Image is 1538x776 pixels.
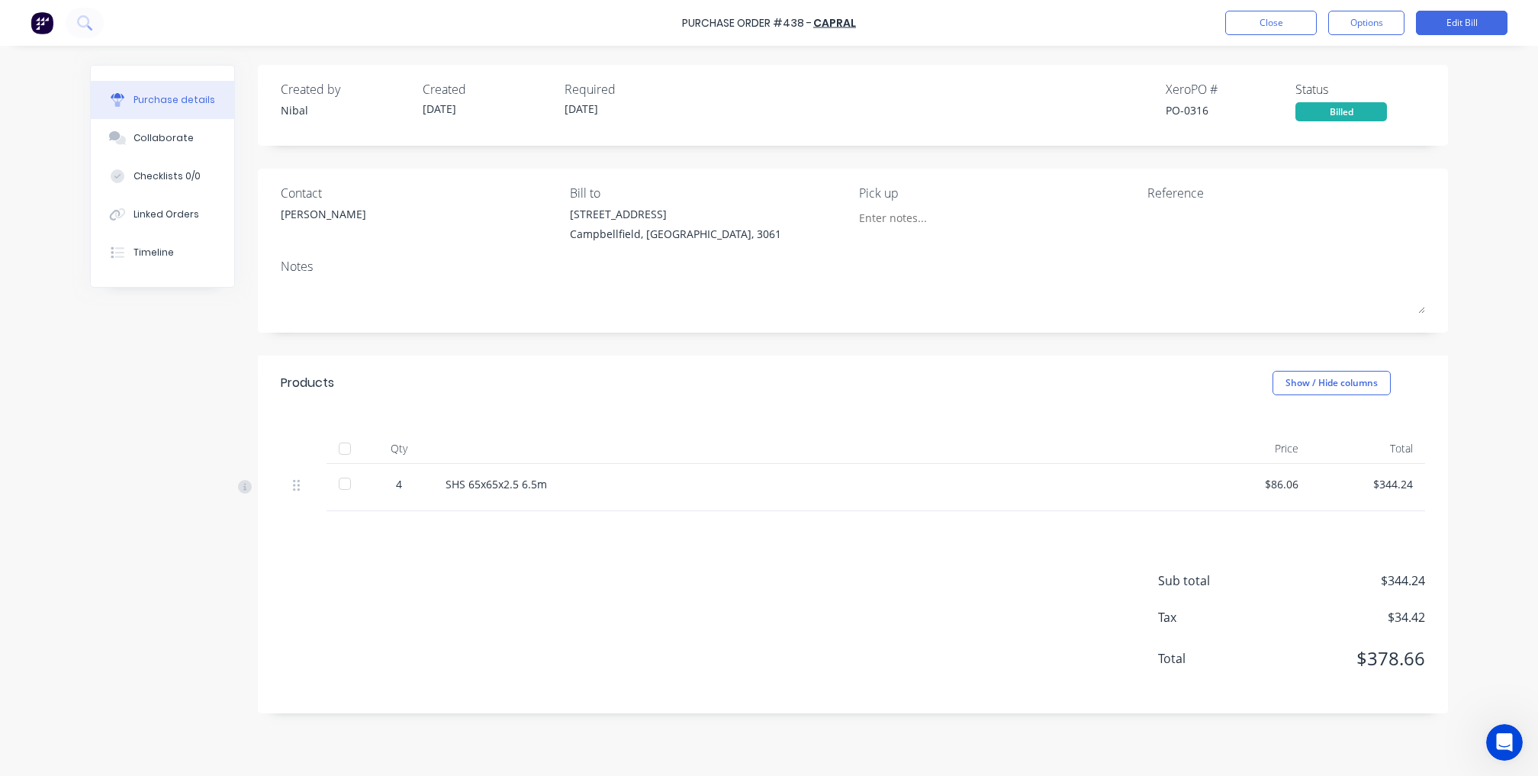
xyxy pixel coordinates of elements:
div: quotes are displaying in my sales orders when its not selected in the filter [67,63,281,108]
b: Picked Up [186,263,246,275]
button: Collaborate [91,119,234,157]
div: Collaborate [134,131,194,145]
div: Nibal says… [12,53,293,129]
a: Source reference 8299879: [98,298,111,310]
button: Purchase details [91,81,234,119]
span: Tax [1158,608,1273,626]
div: Status [1295,80,1425,98]
div: PO-0316 [1166,102,1295,118]
button: Show / Hide columns [1273,371,1391,395]
img: Profile image for Factory [43,8,68,33]
div: Close [268,6,295,34]
div: Qty [365,433,433,464]
b: Submitted [58,263,121,275]
button: Upload attachment [24,500,36,512]
div: Timeline [134,246,174,259]
button: Send a message… [262,494,286,518]
b: is [66,235,76,247]
button: Start recording [97,500,109,512]
span: $344.24 [1273,572,1425,590]
div: [STREET_ADDRESS] [570,206,781,222]
b: Status [146,217,185,230]
button: Home [239,6,268,35]
div: Thanks for raising this query! [24,138,281,153]
li: In the field, choose the specific sales order statuses you want (like , , ) - avoid selecting or [36,234,281,291]
div: Purchase details [134,93,215,107]
button: Checklists 0/0 [91,157,234,195]
button: Emoji picker [48,500,60,512]
img: Factory [31,11,53,34]
div: If you need to reset your filters, a option will appear once filters are applied. [24,394,281,423]
a: Source reference 8305384: [151,334,163,346]
button: Linked Orders [91,195,234,233]
iframe: Intercom live chat [1486,724,1523,761]
div: Nibal [281,102,410,118]
a: Capral [813,15,856,31]
div: To filter out quotes from your sales orders view, you'll need to apply a status filter: [24,161,281,191]
div: $344.24 [1323,476,1413,492]
div: Pick up [859,184,1137,202]
button: Edit Bill [1416,11,1507,35]
div: Created by [281,80,410,98]
div: Products [281,374,334,392]
b: Quote [117,278,153,290]
b: Delivered [124,263,182,275]
b: Reset [204,394,238,407]
div: Reference [1147,184,1425,202]
div: Was that helpful? [24,443,117,459]
b: All [164,278,179,290]
button: Options [1328,11,1404,35]
b: Where [68,217,107,230]
textarea: Message… [13,468,292,494]
div: $86.06 [1208,476,1298,492]
span: $378.66 [1273,645,1425,672]
div: Purchase Order #438 - [682,15,812,31]
div: Notes [281,257,1425,275]
li: Click the icon [36,198,281,213]
span: $34.42 [1273,608,1425,626]
div: Factory says… [12,129,293,434]
b: All [127,317,142,330]
div: Linked Orders [134,208,199,221]
div: Contact [281,184,558,202]
p: The team can also help [74,19,190,34]
b: Filter [82,199,114,211]
span: Total [1158,649,1273,668]
div: Billed [1295,102,1387,121]
div: Required [565,80,694,98]
div: Bill to [570,184,848,202]
div: [PERSON_NAME] [281,206,366,222]
div: Checklists 0/0 [134,169,201,183]
li: Under , select [36,217,281,231]
input: Enter notes... [859,206,998,229]
b: Apply [61,296,95,308]
li: Click [36,295,281,310]
button: Gif picker [72,500,85,512]
div: Xero PO # [1166,80,1295,98]
h1: Factory [74,8,119,19]
button: Close [1225,11,1317,35]
a: Source reference 13742167: [27,375,40,388]
div: Price [1196,433,1311,464]
div: Thanks for raising this query!To filter out quotes from your sales orders view, you'll need to ap... [12,129,293,433]
button: Timeline [91,233,234,272]
button: go back [10,6,39,35]
div: Created [423,80,552,98]
div: 4 [377,476,421,492]
div: SHS 65x65x2.5 6.5m [446,476,1184,492]
span: Sub total [1158,572,1273,590]
div: Total [1311,433,1425,464]
div: quotes are displaying in my sales orders when its not selected in the filter [55,53,293,117]
div: Was that helpful?Factory • 2m ago [12,434,130,468]
div: Factory says… [12,434,293,501]
div: Note that selecting will display every single order including quotes. The sales orders page can d... [24,317,281,385]
div: Campbellfield, [GEOGRAPHIC_DATA], 3061 [570,226,781,242]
